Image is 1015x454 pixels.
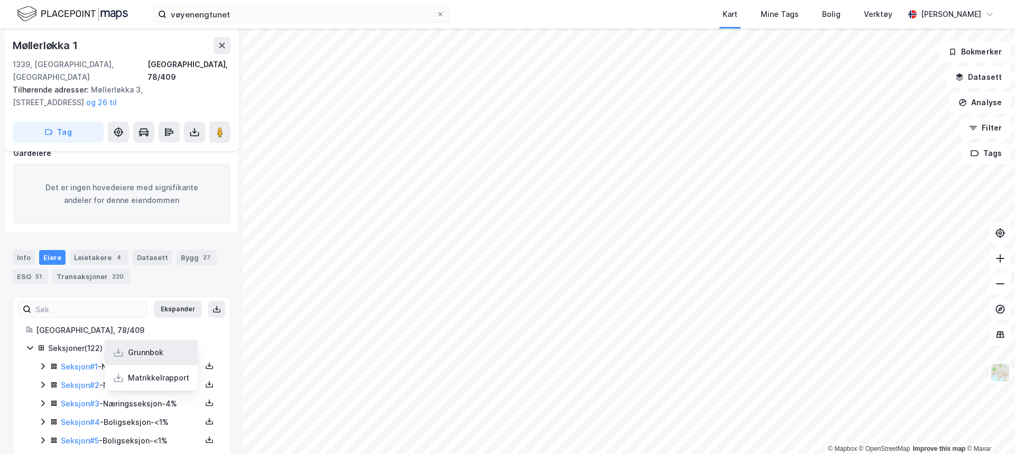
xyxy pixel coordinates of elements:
div: Møllerløkka 1 [13,37,79,54]
button: Analyse [949,92,1011,113]
div: Datasett [133,250,172,265]
input: Søk på adresse, matrikkel, gårdeiere, leietakere eller personer [167,6,436,22]
div: - Boligseksjon - <1% [61,434,201,447]
img: logo.f888ab2527a4732fd821a326f86c7f29.svg [17,5,128,23]
div: 1339, [GEOGRAPHIC_DATA], [GEOGRAPHIC_DATA] [13,58,147,84]
div: Info [13,250,35,265]
a: OpenStreetMap [859,445,910,452]
a: Seksjon#3 [61,399,99,408]
div: - Næringsseksjon - 23% [61,360,201,373]
a: Mapbox [828,445,857,452]
div: Transaksjoner [52,269,130,284]
div: 51 [33,271,44,282]
div: 4 [114,252,124,263]
div: - Næringsseksjon - 9% [61,379,201,392]
div: Leietakere [70,250,128,265]
input: Søk [31,301,147,317]
div: - Næringsseksjon - 4% [61,397,201,410]
div: [GEOGRAPHIC_DATA], 78/409 [36,324,217,337]
div: Kart [723,8,737,21]
div: Eiere [39,250,66,265]
div: Grunnbok [128,346,163,359]
a: Seksjon#2 [61,381,99,390]
a: Seksjon#4 [61,418,100,427]
div: Det er ingen hovedeiere med signifikante andeler for denne eiendommen [13,164,230,224]
iframe: Chat Widget [962,403,1015,454]
button: Tags [962,143,1011,164]
div: [GEOGRAPHIC_DATA], 78/409 [147,58,230,84]
div: 220 [110,271,126,282]
div: 27 [201,252,213,263]
a: Seksjon#5 [61,436,99,445]
img: Z [990,363,1010,383]
button: Tag [13,122,104,143]
div: - Boligseksjon - <1% [61,416,201,429]
button: Ekspander [154,301,202,318]
a: Seksjon#1 [61,362,98,371]
div: Gårdeiere [13,147,230,160]
div: Bolig [822,8,841,21]
button: Filter [960,117,1011,138]
div: Mine Tags [761,8,799,21]
div: [PERSON_NAME] [921,8,981,21]
button: Bokmerker [939,41,1011,62]
div: Møllerløkka 3, [STREET_ADDRESS] [13,84,222,109]
div: Matrikkelrapport [128,372,189,384]
button: Datasett [946,67,1011,88]
a: Improve this map [913,445,965,452]
span: Tilhørende adresser: [13,85,91,94]
div: Verktøy [864,8,892,21]
div: Bygg [177,250,217,265]
div: ESG [13,269,48,284]
div: Seksjoner ( 122 ) [48,342,217,355]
